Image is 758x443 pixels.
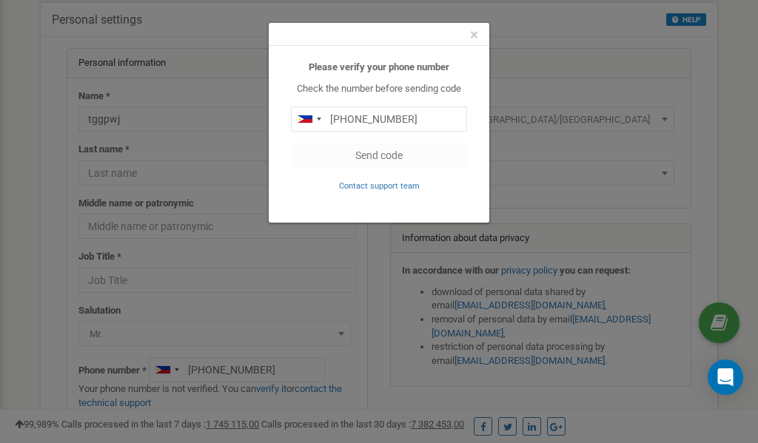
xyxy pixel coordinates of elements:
[292,107,326,131] div: Telephone country code
[339,180,420,191] a: Contact support team
[470,26,478,44] span: ×
[291,143,467,168] button: Send code
[470,27,478,43] button: Close
[309,61,449,72] b: Please verify your phone number
[708,359,743,395] div: Open Intercom Messenger
[339,181,420,191] small: Contact support team
[291,106,467,132] input: 0905 123 4567
[291,82,467,96] p: Check the number before sending code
